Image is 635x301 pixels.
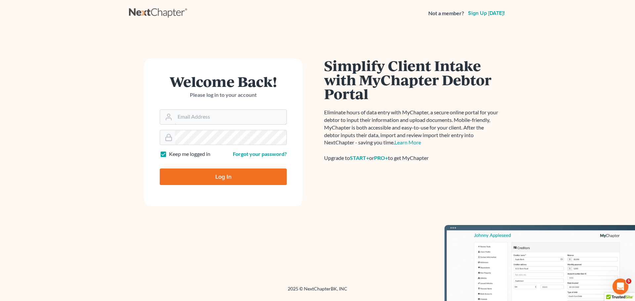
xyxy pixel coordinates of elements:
[613,279,628,294] iframe: Intercom live chat
[233,151,287,157] a: Forgot your password?
[129,285,506,297] div: 2025 © NextChapterBK, INC
[324,154,499,162] div: Upgrade to or to get MyChapter
[160,169,287,185] input: Log In
[324,109,499,146] p: Eliminate hours of data entry with MyChapter, a secure online portal for your debtor to input the...
[175,110,286,124] input: Email Address
[374,155,388,161] a: PRO+
[395,139,421,145] a: Learn More
[160,91,287,99] p: Please log in to your account
[626,279,631,284] span: 5
[169,150,210,158] label: Keep me logged in
[428,10,464,17] strong: Not a member?
[467,11,506,16] a: Sign up [DATE]!
[350,155,369,161] a: START+
[324,58,499,101] h1: Simplify Client Intake with MyChapter Debtor Portal
[160,74,287,89] h1: Welcome Back!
